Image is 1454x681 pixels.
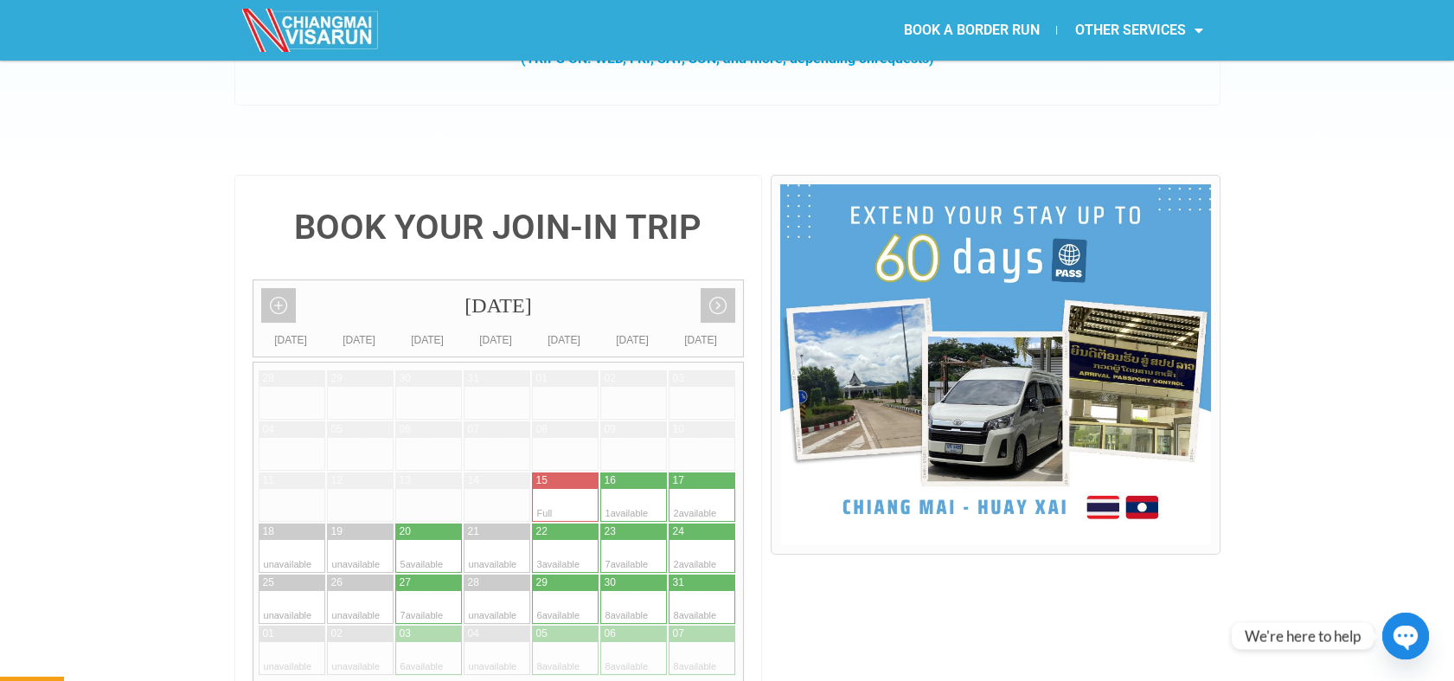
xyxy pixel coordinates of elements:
div: 22 [536,524,548,539]
div: 15 [536,473,548,488]
a: BOOK A BORDER RUN [886,10,1056,50]
div: [DATE] [253,280,744,331]
div: [DATE] [325,331,394,349]
div: 02 [331,626,343,641]
div: 14 [468,473,479,488]
div: 01 [263,626,274,641]
div: 26 [331,575,343,590]
div: [DATE] [394,331,462,349]
div: 08 [536,422,548,437]
div: 07 [468,422,479,437]
div: 28 [263,371,274,386]
div: 01 [536,371,548,386]
a: OTHER SERVICES [1057,10,1220,50]
div: 05 [536,626,548,641]
div: 19 [331,524,343,539]
div: 05 [331,422,343,437]
div: 16 [605,473,616,488]
div: 27 [400,575,411,590]
div: 03 [400,626,411,641]
div: 24 [673,524,684,539]
div: 20 [400,524,411,539]
h4: BOOK YOUR JOIN-IN TRIP [253,210,745,245]
div: 31 [468,371,479,386]
div: [DATE] [462,331,530,349]
div: 23 [605,524,616,539]
div: 21 [468,524,479,539]
div: [DATE] [530,331,599,349]
div: 12 [331,473,343,488]
div: 25 [263,575,274,590]
div: 11 [263,473,274,488]
div: 04 [263,422,274,437]
div: 29 [331,371,343,386]
div: [DATE] [667,331,735,349]
div: 18 [263,524,274,539]
nav: Menu [727,10,1220,50]
div: 30 [400,371,411,386]
div: 10 [673,422,684,437]
div: 30 [605,575,616,590]
div: 06 [605,626,616,641]
div: 06 [400,422,411,437]
div: [DATE] [257,331,325,349]
div: 07 [673,626,684,641]
div: [DATE] [599,331,667,349]
div: 13 [400,473,411,488]
div: 31 [673,575,684,590]
div: 29 [536,575,548,590]
div: 04 [468,626,479,641]
div: 09 [605,422,616,437]
div: 17 [673,473,684,488]
div: 28 [468,575,479,590]
div: 02 [605,371,616,386]
div: 03 [673,371,684,386]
